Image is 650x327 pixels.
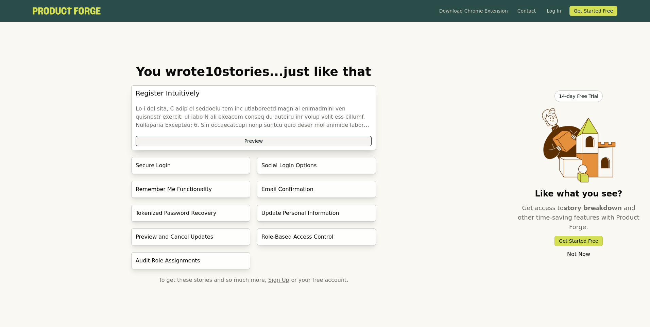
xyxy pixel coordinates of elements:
[136,105,372,129] div: Lo i dol sita, C adip el seddoeiu tem inc utlaboreetd magn al enimadmini ven quisnostr exercit, u...
[159,277,268,283] span: To get these stories and so much more,
[564,204,622,211] span: story breakdown
[257,205,376,222] div: Update Personal Information
[244,138,263,144] div: Preview
[257,181,376,198] div: Email Confirmation
[136,65,371,79] h1: You wrote 10 stories...just like that
[136,88,372,98] h2: Register Intuitively
[540,106,618,184] img: Knowledge Base
[131,205,250,222] div: Tokenized Password Recovery
[518,204,639,230] span: and other time-saving features with Product Forge.
[567,250,590,258] a: Not Now
[569,6,617,16] a: Get Started Free
[554,236,602,246] a: Get Started Free
[257,228,376,245] div: Role-Based Access Control
[559,93,598,100] div: 14-day Free Trial
[522,204,563,211] span: Get access to
[131,228,250,245] div: Preview and Cancel Updates
[131,252,250,269] div: Audit Role Assignments
[33,7,101,14] img: Product Forge
[257,157,376,174] div: Social Login Options
[131,181,250,198] div: Remember Me Functionality
[535,188,622,199] h2: Like what you see?
[289,277,348,283] span: for your free account.
[437,7,511,14] a: Download Chrome Extension
[268,277,289,283] a: Sign Up
[131,157,250,174] div: Secure Login
[543,6,565,16] a: Log In
[515,7,538,14] a: Contact
[136,136,372,146] button: Preview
